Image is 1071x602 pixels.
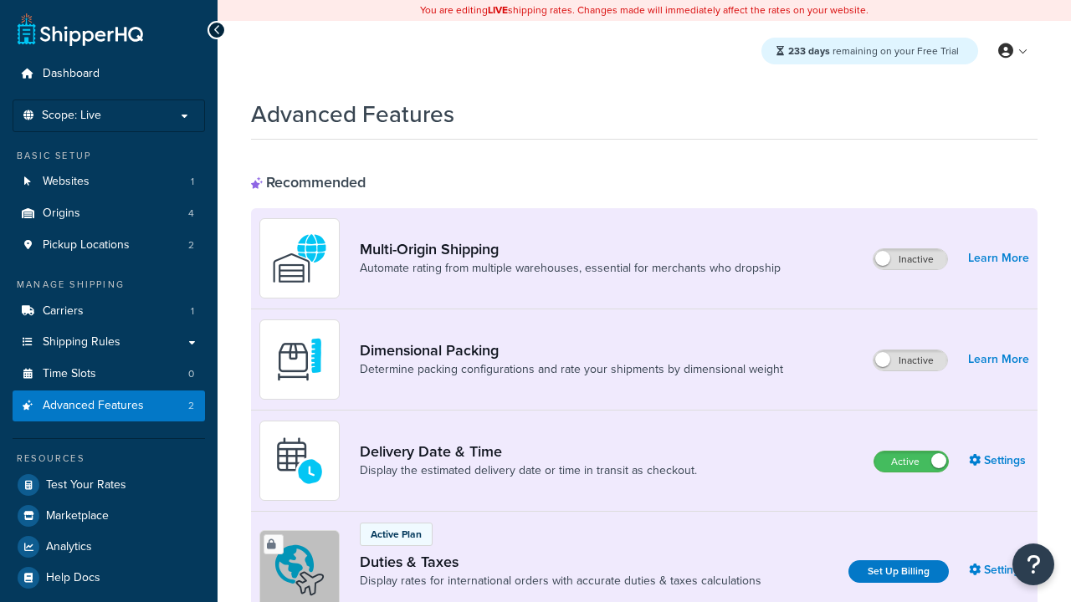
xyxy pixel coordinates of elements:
[251,173,366,191] div: Recommended
[360,341,783,360] a: Dimensional Packing
[46,478,126,492] span: Test Your Rates
[188,399,194,413] span: 2
[42,109,101,123] span: Scope: Live
[13,198,205,229] li: Origins
[360,553,761,571] a: Duties & Taxes
[13,296,205,327] li: Carriers
[360,240,781,258] a: Multi-Origin Shipping
[270,431,329,490] img: gfkeb5ejjkALwAAAABJRU5ErkJggg==
[270,229,329,288] img: WatD5o0RtDAAAAAElFTkSuQmCC
[371,527,422,542] p: Active Plan
[13,59,205,89] a: Dashboard
[13,359,205,390] a: Time Slots0
[848,560,949,583] a: Set Up Billing
[13,532,205,562] a: Analytics
[46,509,109,523] span: Marketplace
[46,540,92,554] span: Analytics
[360,573,761,589] a: Display rates for international orders with accurate duties & taxes calculations
[360,361,783,378] a: Determine packing configurations and rate your shipments by dimensional weight
[13,296,205,327] a: Carriers1
[188,367,194,381] span: 0
[360,442,697,461] a: Delivery Date & Time
[270,330,329,389] img: DTVBYsAAAAAASUVORK5CYII=
[43,207,80,221] span: Origins
[1012,543,1054,585] button: Open Resource Center
[13,390,205,421] a: Advanced Features2
[360,462,697,479] a: Display the estimated delivery date or time in transit as checkout.
[13,278,205,292] div: Manage Shipping
[360,260,781,277] a: Automate rating from multiple warehouses, essential for merchants who dropship
[13,149,205,163] div: Basic Setup
[488,3,508,18] b: LIVE
[43,238,130,253] span: Pickup Locations
[788,43,830,59] strong: 233 days
[969,449,1029,472] a: Settings
[874,249,947,269] label: Inactive
[13,359,205,390] li: Time Slots
[13,501,205,531] a: Marketplace
[46,571,100,585] span: Help Docs
[788,43,959,59] span: remaining on your Free Trial
[13,166,205,197] li: Websites
[874,350,947,370] label: Inactive
[874,451,948,472] label: Active
[43,335,120,349] span: Shipping Rules
[43,399,144,413] span: Advanced Features
[13,390,205,421] li: Advanced Features
[13,451,205,466] div: Resources
[43,175,90,189] span: Websites
[43,304,84,319] span: Carriers
[13,230,205,261] a: Pickup Locations2
[13,230,205,261] li: Pickup Locations
[13,166,205,197] a: Websites1
[43,367,96,381] span: Time Slots
[969,559,1029,582] a: Settings
[13,563,205,593] a: Help Docs
[251,98,454,130] h1: Advanced Features
[13,198,205,229] a: Origins4
[968,247,1029,270] a: Learn More
[43,67,100,81] span: Dashboard
[191,304,194,319] span: 1
[188,238,194,253] span: 2
[188,207,194,221] span: 4
[13,470,205,500] a: Test Your Rates
[968,348,1029,371] a: Learn More
[191,175,194,189] span: 1
[13,327,205,358] a: Shipping Rules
